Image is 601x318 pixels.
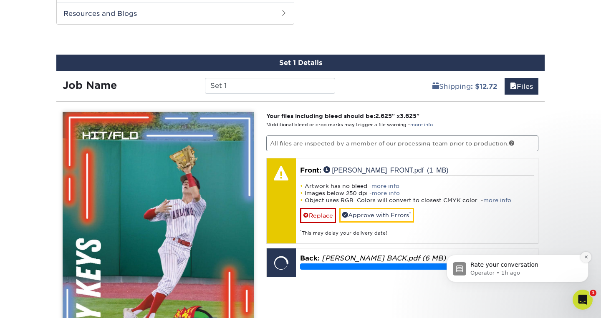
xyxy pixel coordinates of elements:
[323,166,449,173] a: [PERSON_NAME] FRONT.pdf (1 MB)
[590,290,596,296] span: 1
[300,254,320,262] span: Back:
[483,197,511,203] a: more info
[266,135,539,151] p: All files are inspected by a member of our processing team prior to production.
[146,49,157,60] button: Dismiss notification
[36,58,144,67] p: Rate your conversation
[266,122,433,128] small: *Additional bleed or crop marks may trigger a file warning –
[266,113,419,119] strong: Your files including bleed should be: " x "
[432,83,439,90] span: shipping
[427,78,503,95] a: Shipping: $12.72
[300,208,336,223] a: Replace
[505,78,538,95] a: Files
[510,83,517,90] span: files
[322,254,446,262] em: [PERSON_NAME] BACK.pdf (6 MB)
[375,113,392,119] span: 2.625
[36,67,144,74] p: Message from Operator, sent 1h ago
[300,183,534,190] li: Artwork has no bleed -
[56,55,545,71] div: Set 1 Details
[57,3,294,24] h2: Resources and Blogs
[19,60,32,73] img: Profile image for Operator
[300,223,534,237] div: This may delay your delivery date!
[400,113,417,119] span: 3.625
[471,83,497,90] b: : $12.72
[434,203,601,295] iframe: Intercom notifications message
[372,190,400,196] a: more info
[573,290,593,310] iframe: Intercom live chat
[13,52,154,80] div: message notification from Operator, 1h ago. Rate your conversation
[371,183,399,189] a: more info
[410,122,433,128] a: more info
[300,197,534,204] li: Object uses RGB. Colors will convert to closest CMYK color. -
[339,208,414,222] a: Approve with Errors*
[205,78,335,94] input: Enter a job name
[300,166,321,174] span: Front:
[63,79,117,91] strong: Job Name
[300,190,534,197] li: Images below 250 dpi -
